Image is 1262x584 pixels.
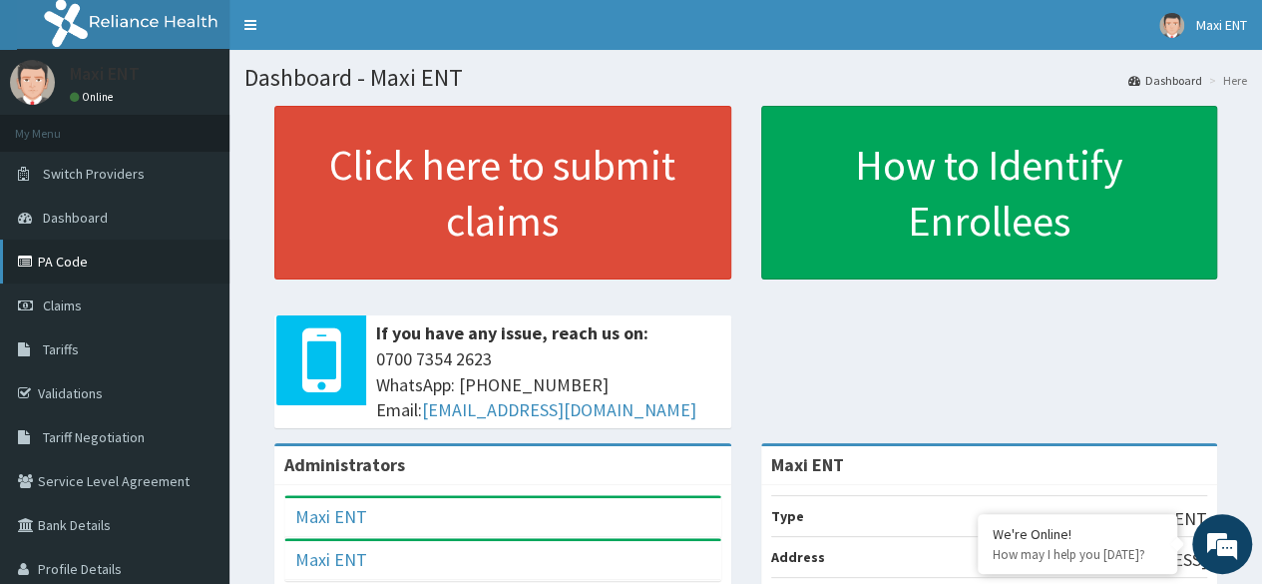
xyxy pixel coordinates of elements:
div: We're Online! [993,525,1162,543]
b: Administrators [284,453,405,476]
a: Maxi ENT [295,505,367,528]
span: Dashboard [43,209,108,227]
span: Claims [43,296,82,314]
a: How to Identify Enrollees [761,106,1218,280]
span: We're online! [116,169,275,370]
b: If you have any issue, reach us on: [376,321,648,344]
p: Maxi ENT [70,65,140,83]
a: Click here to submit claims [274,106,731,280]
a: Dashboard [1128,72,1202,89]
span: 0700 7354 2623 WhatsApp: [PHONE_NUMBER] Email: [376,346,721,423]
a: [EMAIL_ADDRESS][DOMAIN_NAME] [422,398,696,421]
a: Maxi ENT [295,548,367,571]
p: ENT [1174,506,1207,532]
img: User Image [1159,13,1184,38]
div: Minimize live chat window [327,10,375,58]
span: Tariff Negotiation [43,428,145,446]
li: Here [1204,72,1247,89]
a: Online [70,90,118,104]
img: d_794563401_company_1708531726252_794563401 [37,100,81,150]
textarea: Type your message and hit 'Enter' [10,379,380,449]
b: Address [771,548,825,566]
strong: Maxi ENT [771,453,844,476]
div: Chat with us now [104,112,335,138]
span: Tariffs [43,340,79,358]
img: User Image [10,60,55,105]
h1: Dashboard - Maxi ENT [244,65,1247,91]
p: How may I help you today? [993,546,1162,563]
b: Type [771,507,804,525]
span: Switch Providers [43,165,145,183]
span: Maxi ENT [1196,16,1247,34]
